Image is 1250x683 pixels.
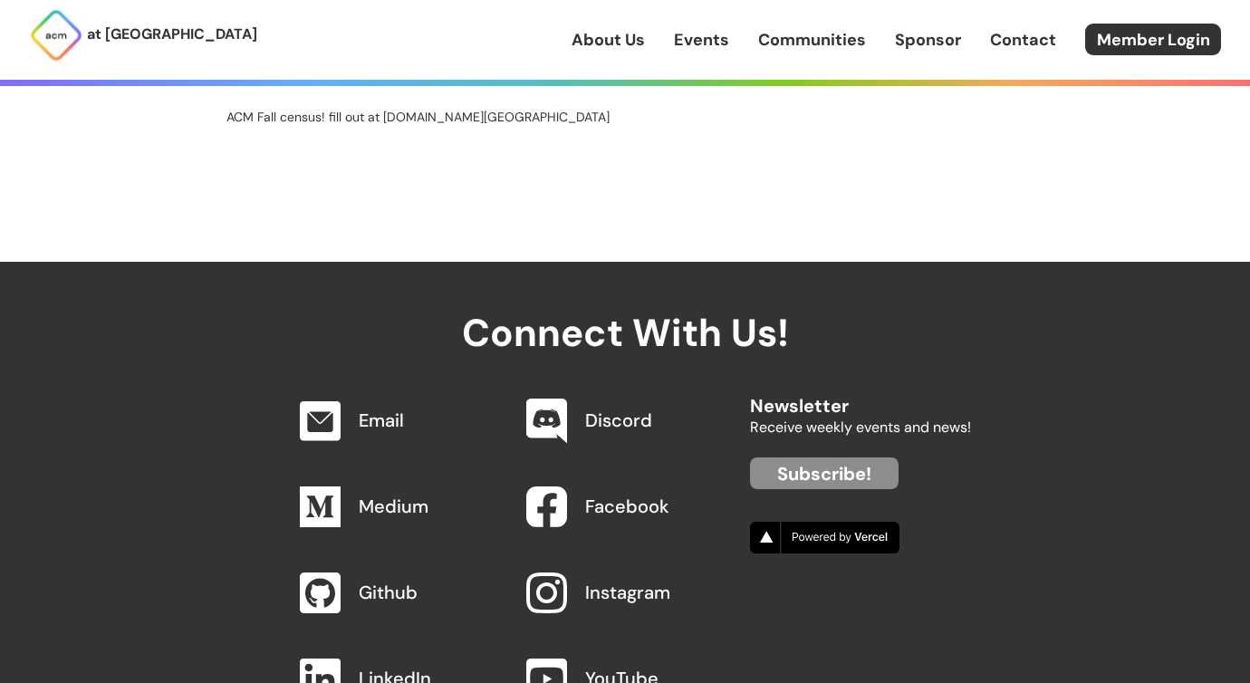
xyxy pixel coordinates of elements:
h2: Newsletter [750,378,971,416]
a: Subscribe! [750,457,899,489]
a: Github [359,581,418,604]
a: Instagram [585,581,670,604]
img: Discord [526,399,567,444]
img: Instagram [526,572,567,613]
p: Receive weekly events and news! [750,416,971,439]
a: Discord [585,409,652,432]
h2: Connect With Us! [279,262,971,354]
a: Medium [359,495,428,518]
a: Sponsor [895,28,961,52]
a: Communities [758,28,866,52]
a: Email [359,409,404,432]
img: Email [300,401,341,441]
img: Facebook [526,486,567,527]
a: at [GEOGRAPHIC_DATA] [29,8,257,63]
p: ACM Fall census! fill out at [DOMAIN_NAME][GEOGRAPHIC_DATA] [226,109,1024,125]
img: ACM Logo [29,8,83,63]
p: at [GEOGRAPHIC_DATA] [87,23,257,46]
img: Vercel [750,522,899,553]
a: About Us [572,28,645,52]
img: Github [300,572,341,613]
a: Events [674,28,729,52]
a: Facebook [585,495,669,518]
a: Member Login [1085,24,1221,55]
a: Contact [990,28,1056,52]
img: Medium [300,486,341,527]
